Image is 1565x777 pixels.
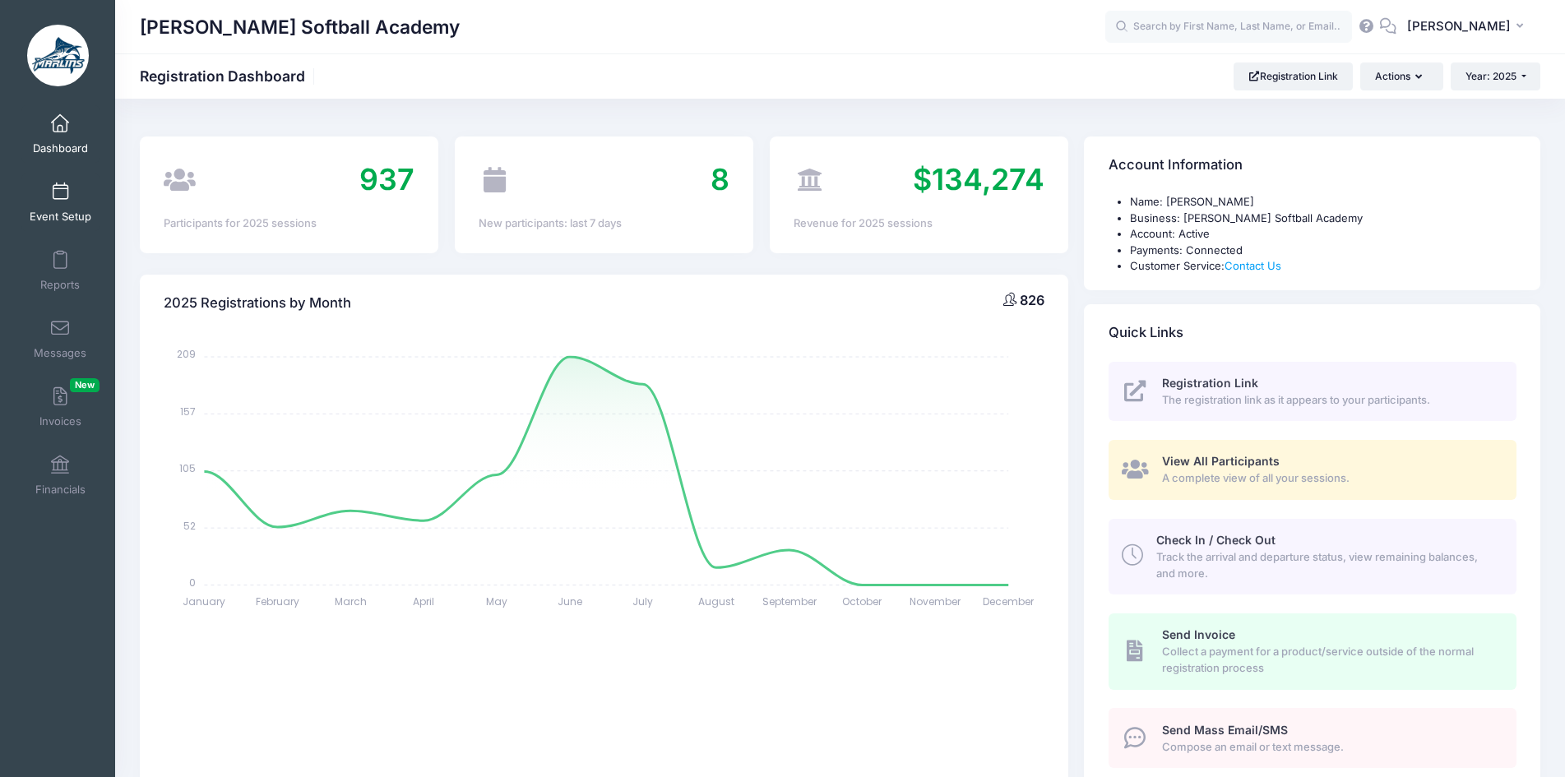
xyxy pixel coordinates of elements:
[1234,62,1353,90] a: Registration Link
[1162,392,1498,409] span: The registration link as it appears to your participants.
[413,594,434,608] tspan: April
[34,346,86,360] span: Messages
[184,518,197,532] tspan: 52
[33,141,88,155] span: Dashboard
[21,446,100,504] a: Financials
[633,594,654,608] tspan: July
[1451,62,1540,90] button: Year: 2025
[190,576,197,590] tspan: 0
[1109,142,1243,189] h4: Account Information
[1162,739,1498,756] span: Compose an email or text message.
[1156,549,1498,581] span: Track the arrival and departure status, view remaining balances, and more.
[1130,226,1516,243] li: Account: Active
[843,594,883,608] tspan: October
[21,310,100,368] a: Messages
[1109,613,1516,689] a: Send Invoice Collect a payment for a product/service outside of the normal registration process
[140,8,460,46] h1: [PERSON_NAME] Softball Academy
[762,594,817,608] tspan: September
[140,67,319,85] h1: Registration Dashboard
[1162,376,1258,390] span: Registration Link
[335,594,367,608] tspan: March
[21,173,100,231] a: Event Setup
[35,483,86,497] span: Financials
[1130,243,1516,259] li: Payments: Connected
[1162,627,1235,641] span: Send Invoice
[164,280,351,326] h4: 2025 Registrations by Month
[486,594,507,608] tspan: May
[256,594,299,608] tspan: February
[39,414,81,428] span: Invoices
[180,461,197,475] tspan: 105
[1130,194,1516,210] li: Name: [PERSON_NAME]
[178,347,197,361] tspan: 209
[1465,70,1516,82] span: Year: 2025
[698,594,734,608] tspan: August
[164,215,414,232] div: Participants for 2025 sessions
[711,161,729,197] span: 8
[558,594,582,608] tspan: June
[1109,519,1516,594] a: Check In / Check Out Track the arrival and departure status, view remaining balances, and more.
[1130,210,1516,227] li: Business: [PERSON_NAME] Softball Academy
[1109,362,1516,422] a: Registration Link The registration link as it appears to your participants.
[1105,11,1352,44] input: Search by First Name, Last Name, or Email...
[181,404,197,418] tspan: 157
[910,594,962,608] tspan: November
[1225,259,1281,272] a: Contact Us
[21,105,100,163] a: Dashboard
[1162,644,1498,676] span: Collect a payment for a product/service outside of the normal registration process
[1162,723,1288,737] span: Send Mass Email/SMS
[70,378,100,392] span: New
[913,161,1044,197] span: $134,274
[1407,17,1511,35] span: [PERSON_NAME]
[30,210,91,224] span: Event Setup
[1162,454,1280,468] span: View All Participants
[1130,258,1516,275] li: Customer Service:
[1396,8,1540,46] button: [PERSON_NAME]
[27,25,89,86] img: Marlin Softball Academy
[1109,440,1516,500] a: View All Participants A complete view of all your sessions.
[1156,533,1276,547] span: Check In / Check Out
[1020,292,1044,308] span: 826
[1109,309,1183,356] h4: Quick Links
[1162,470,1498,487] span: A complete view of all your sessions.
[479,215,729,232] div: New participants: last 7 days
[40,278,80,292] span: Reports
[1360,62,1442,90] button: Actions
[1109,708,1516,768] a: Send Mass Email/SMS Compose an email or text message.
[794,215,1044,232] div: Revenue for 2025 sessions
[21,378,100,436] a: InvoicesNew
[183,594,226,608] tspan: January
[21,242,100,299] a: Reports
[983,594,1035,608] tspan: December
[359,161,414,197] span: 937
